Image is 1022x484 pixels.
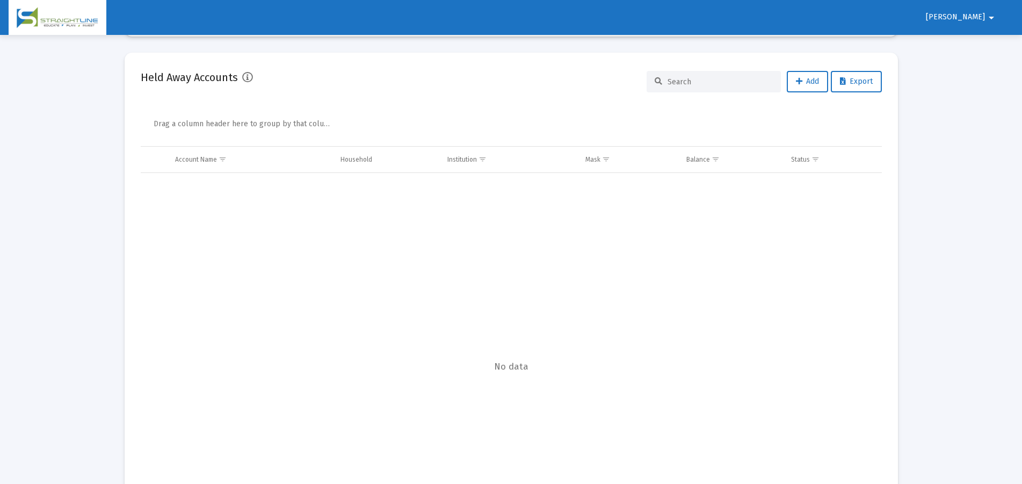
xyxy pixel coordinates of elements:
mat-icon: arrow_drop_down [985,7,998,28]
td: Column Household [333,147,440,172]
td: Column Mask [578,147,678,172]
h2: Held Away Accounts [141,69,238,86]
img: Dashboard [17,7,98,28]
span: Add [796,77,819,86]
span: Show filter options for column 'Account Name' [219,155,227,163]
div: Mask [585,155,600,164]
td: Column Status [784,147,882,172]
td: Column Account Name [168,147,333,172]
div: Household [340,155,372,164]
span: Show filter options for column 'Balance' [712,155,720,163]
div: Institution [447,155,477,164]
div: Balance [686,155,710,164]
span: No data [141,361,882,373]
div: Status [791,155,810,164]
button: Add [787,71,828,92]
button: [PERSON_NAME] [913,6,1011,28]
span: Show filter options for column 'Status' [811,155,820,163]
span: Export [840,77,873,86]
div: Data grid toolbar [154,105,874,146]
button: Export [831,71,882,92]
div: Account Name [175,155,217,164]
td: Column Balance [679,147,784,172]
span: Show filter options for column 'Institution' [479,155,487,163]
span: [PERSON_NAME] [926,13,985,22]
span: Show filter options for column 'Mask' [602,155,610,163]
td: Column Institution [440,147,578,172]
div: Drag a column header here to group by that column [154,115,330,133]
input: Search [668,77,773,86]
